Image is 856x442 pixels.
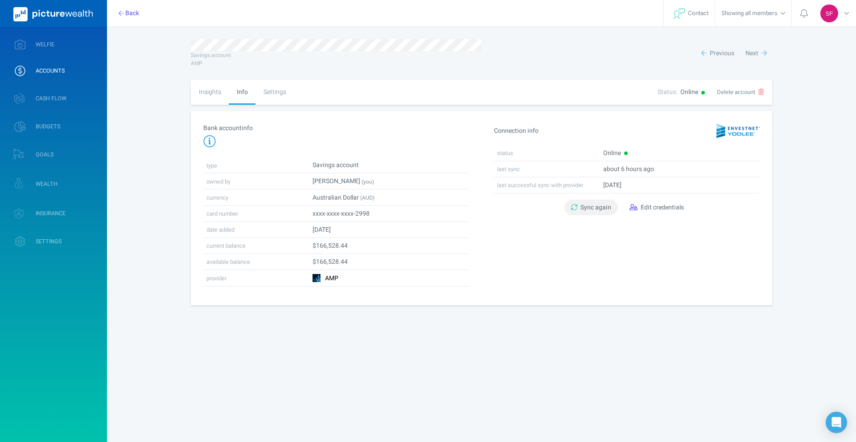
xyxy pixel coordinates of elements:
[680,87,698,97] span: Online
[740,45,772,61] button: Next
[580,203,611,212] span: Sync again
[497,165,520,173] span: last sync
[658,87,677,97] span: Status:
[191,51,481,59] div: Savings account
[36,238,62,245] span: SETTINGS
[497,149,513,157] span: status
[826,412,847,433] div: Open Intercom Messenger
[36,95,66,102] span: CASH FLOW
[717,88,755,96] span: Delete account
[313,257,348,266] span: $166,528.44
[313,176,374,186] span: [PERSON_NAME]
[206,193,228,202] span: currency
[206,258,250,266] span: available balance
[673,8,685,19] img: svg+xml;base64,PHN2ZyB4bWxucz0iaHR0cDovL3d3dy53My5vcmcvMjAwMC9zdmciIHdpZHRoPSIyNyIgaGVpZ2h0PSIyNC...
[603,148,621,158] span: Online
[113,5,145,20] button: Back
[191,80,229,105] div: Insights
[564,200,618,215] button: Sync again
[313,209,370,218] span: xxxx-xxxx-xxxx-2998
[603,164,654,174] span: about 6 hours ago
[229,80,255,105] div: Info
[497,181,583,189] span: last successful sync with provider
[36,180,58,188] span: WEALTH
[36,41,54,48] span: WELFIE
[641,203,684,212] span: Edit credentials
[325,274,338,283] a: AMP
[206,225,235,234] span: date added
[206,241,246,250] span: current balance
[362,178,374,186] span: (you)
[745,49,758,58] span: Next
[191,59,481,67] div: AMP
[313,225,331,234] span: [DATE]
[624,200,689,215] button: Edit credentials
[206,177,230,186] span: owned by
[13,7,93,21] img: PictureWealth
[711,84,769,100] button: Delete account
[36,67,65,74] span: ACCOUNTS
[825,10,833,17] span: SF
[255,80,294,105] div: Settings
[36,210,66,217] span: INSURANCE
[203,123,253,133] span: Bank account info
[820,4,838,22] div: Steve Forster
[710,49,734,58] span: Previous
[206,274,226,282] span: provider
[206,161,217,170] span: type
[36,151,53,158] span: GOALS
[313,241,348,250] span: $166,528.44
[313,193,374,202] span: Australian Dollar
[313,160,359,170] span: Savings account
[36,123,60,130] span: BUDGETS
[494,126,539,135] span: Connection info
[360,194,374,202] span: ( AUD )
[696,45,740,61] button: Previous
[206,209,238,218] span: card number
[603,180,621,190] span: [DATE]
